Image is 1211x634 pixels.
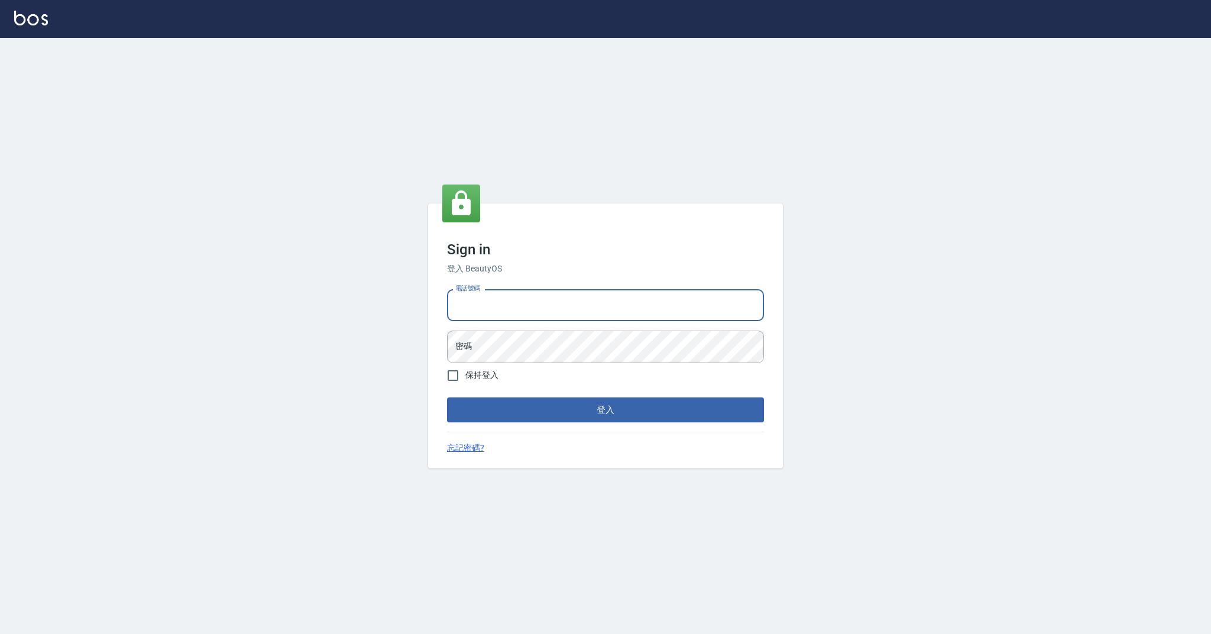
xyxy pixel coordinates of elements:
[447,241,764,258] h3: Sign in
[447,263,764,275] h6: 登入 BeautyOS
[447,442,484,454] a: 忘記密碼?
[455,284,480,293] label: 電話號碼
[14,11,48,25] img: Logo
[465,369,498,381] span: 保持登入
[447,397,764,422] button: 登入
